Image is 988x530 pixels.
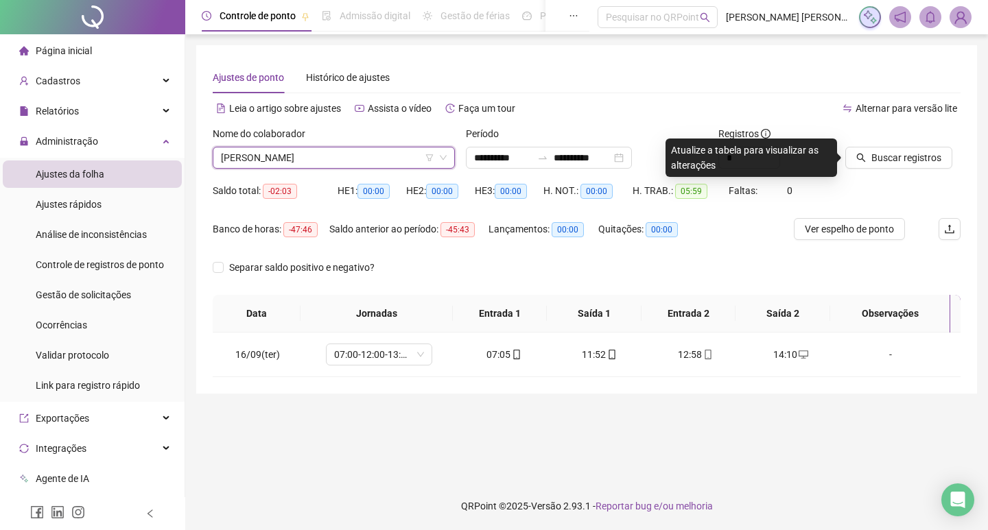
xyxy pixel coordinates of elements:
[797,350,808,359] span: desktop
[185,482,988,530] footer: QRPoint © 2025 - 2.93.1 -
[19,413,29,423] span: export
[894,11,906,23] span: notification
[761,129,771,138] span: info-circle
[423,11,432,21] span: sun
[202,11,211,21] span: clock-circle
[235,349,280,360] span: 16/09(ter)
[642,295,736,333] th: Entrada 2
[537,152,548,163] span: swap-right
[445,104,455,113] span: history
[322,11,331,21] span: file-done
[36,106,79,117] span: Relatórios
[368,103,432,114] span: Assista o vídeo
[540,10,593,21] span: Painel do DP
[941,483,974,516] div: Open Intercom Messenger
[355,104,364,113] span: youtube
[606,350,617,359] span: mobile
[458,103,515,114] span: Faça um tour
[543,183,633,199] div: H. NOT.:
[19,76,29,86] span: user-add
[856,153,866,162] span: search
[51,505,64,519] span: linkedin
[522,11,532,21] span: dashboard
[283,222,318,237] span: -47:46
[30,505,44,519] span: facebook
[425,154,434,162] span: filter
[856,103,957,114] span: Alternar para versão lite
[216,104,226,113] span: file-text
[871,150,941,165] span: Buscar registros
[439,154,447,162] span: down
[213,183,338,199] div: Saldo total:
[718,126,771,141] span: Registros
[145,509,155,518] span: left
[569,11,578,21] span: ellipsis
[19,136,29,146] span: lock
[702,350,713,359] span: mobile
[306,72,390,83] span: Histórico de ajustes
[729,185,760,196] span: Faltas:
[563,347,637,362] div: 11:52
[36,443,86,454] span: Integrações
[221,147,447,168] span: VANDERSON JOAO DA SILVA
[213,126,314,141] label: Nome do colaborador
[36,289,131,300] span: Gestão de solicitações
[36,199,102,210] span: Ajustes rápidos
[862,10,878,25] img: sparkle-icon.fc2bf0ac1784a2077858766a79e2daf3.svg
[440,10,510,21] span: Gestão de férias
[36,229,147,240] span: Análise de inconsistências
[580,184,613,199] span: 00:00
[794,218,905,240] button: Ver espelho de ponto
[19,106,29,116] span: file
[467,347,541,362] div: 07:05
[830,295,950,333] th: Observações
[552,222,584,237] span: 00:00
[700,12,710,23] span: search
[787,185,792,196] span: 0
[944,224,955,234] span: upload
[453,295,548,333] th: Entrada 1
[19,46,29,56] span: home
[36,473,89,484] span: Agente de IA
[334,344,424,365] span: 07:00-12:00-13:00-16:00
[950,7,971,27] img: 46468
[510,350,521,359] span: mobile
[440,222,475,237] span: -45:43
[547,295,642,333] th: Saída 1
[263,184,297,199] span: -02:03
[596,501,713,511] span: Reportar bug e/ou melhoria
[36,320,87,330] span: Ocorrências
[845,147,952,169] button: Buscar registros
[357,184,390,199] span: 00:00
[736,295,830,333] th: Saída 2
[213,72,284,83] span: Ajustes de ponto
[213,221,329,237] div: Banco de horas:
[36,380,140,391] span: Link para registro rápido
[850,347,931,362] div: -
[301,295,453,333] th: Jornadas
[537,152,548,163] span: to
[19,444,29,453] span: sync
[633,183,729,199] div: H. TRAB.:
[36,259,164,270] span: Controle de registros de ponto
[340,10,410,21] span: Admissão digital
[659,347,733,362] div: 12:58
[598,221,694,237] div: Quitações:
[475,183,543,199] div: HE 3:
[213,295,301,333] th: Data
[71,505,85,519] span: instagram
[329,221,489,237] div: Saldo anterior ao período:
[675,184,707,199] span: 05:59
[489,221,598,237] div: Lançamentos:
[495,184,527,199] span: 00:00
[220,10,296,21] span: Controle de ponto
[338,183,406,199] div: HE 1:
[224,260,380,275] span: Separar saldo positivo e negativo?
[36,169,104,180] span: Ajustes da folha
[301,12,309,21] span: pushpin
[754,347,828,362] div: 14:10
[406,183,475,199] div: HE 2:
[36,413,89,424] span: Exportações
[924,11,937,23] span: bell
[426,184,458,199] span: 00:00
